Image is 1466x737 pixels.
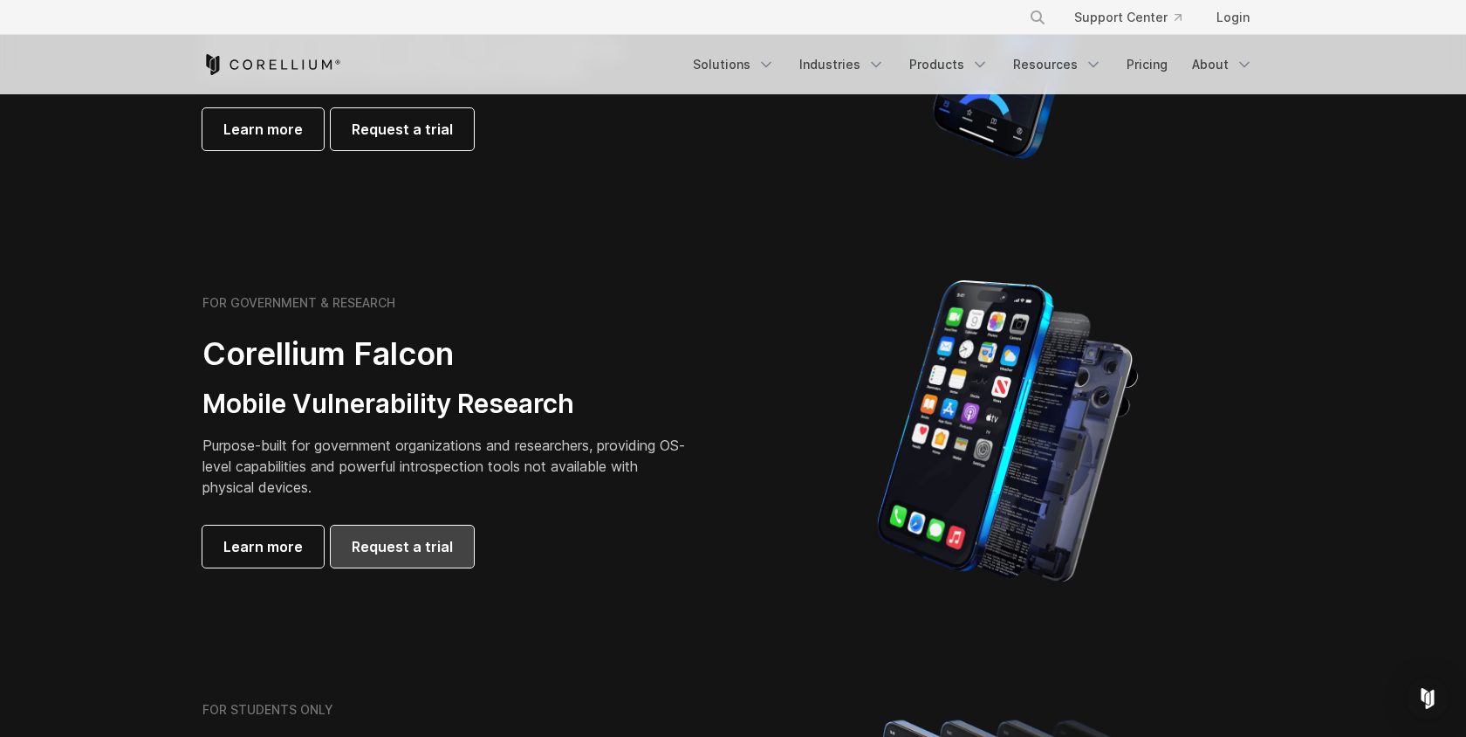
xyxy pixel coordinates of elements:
h6: FOR STUDENTS ONLY [202,702,333,718]
a: Pricing [1116,49,1178,80]
a: Solutions [682,49,785,80]
a: Login [1202,2,1264,33]
h3: Mobile Vulnerability Research [202,388,691,421]
button: Search [1022,2,1053,33]
div: Navigation Menu [1008,2,1264,33]
img: iPhone model separated into the mechanics used to build the physical device. [876,279,1139,584]
a: Corellium Home [202,54,341,75]
a: Support Center [1060,2,1195,33]
span: Request a trial [352,536,453,557]
a: Products [899,49,999,80]
a: Resources [1003,49,1113,80]
a: Industries [789,49,895,80]
span: Request a trial [352,119,453,140]
a: Request a trial [331,526,474,568]
div: Open Intercom Messenger [1407,678,1449,720]
div: Navigation Menu [682,49,1264,80]
a: Request a trial [331,108,474,150]
a: About [1182,49,1264,80]
p: Purpose-built for government organizations and researchers, providing OS-level capabilities and p... [202,435,691,498]
span: Learn more [223,536,303,557]
a: Learn more [202,108,324,150]
a: Learn more [202,526,324,568]
span: Learn more [223,119,303,140]
h2: Corellium Falcon [202,334,691,374]
h6: FOR GOVERNMENT & RESEARCH [202,295,395,311]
